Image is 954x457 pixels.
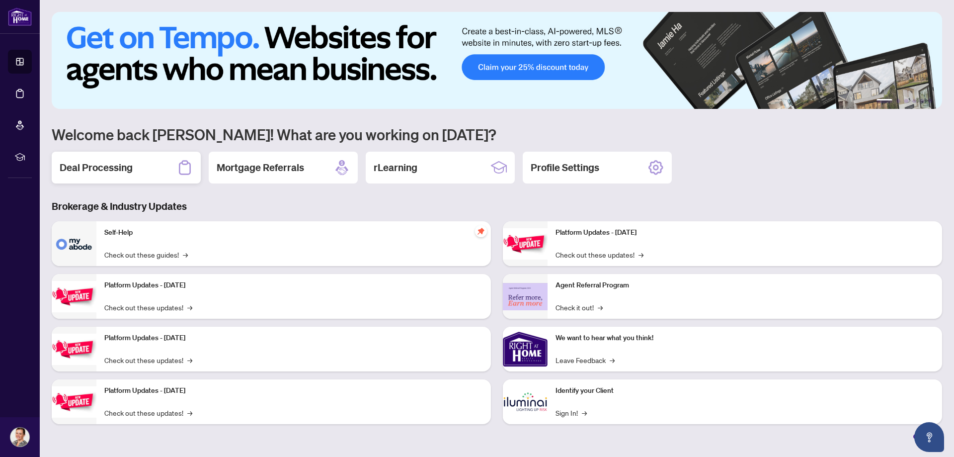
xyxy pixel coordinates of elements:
[598,302,603,313] span: →
[374,161,417,175] h2: rLearning
[52,386,96,418] img: Platform Updates - July 8, 2025
[475,225,487,237] span: pushpin
[914,422,944,452] button: Open asap
[556,333,934,344] p: We want to hear what you think!
[104,355,192,366] a: Check out these updates!→
[187,407,192,418] span: →
[556,249,643,260] a: Check out these updates!→
[104,385,483,396] p: Platform Updates - [DATE]
[556,355,615,366] a: Leave Feedback→
[876,99,892,103] button: 1
[52,221,96,266] img: Self-Help
[52,12,942,109] img: Slide 0
[904,99,908,103] button: 3
[638,249,643,260] span: →
[187,302,192,313] span: →
[928,99,932,103] button: 6
[896,99,900,103] button: 2
[503,283,548,310] img: Agent Referral Program
[104,302,192,313] a: Check out these updates!→
[52,281,96,312] img: Platform Updates - September 16, 2025
[104,227,483,238] p: Self-Help
[556,227,934,238] p: Platform Updates - [DATE]
[503,228,548,260] img: Platform Updates - June 23, 2025
[104,249,188,260] a: Check out these guides!→
[531,161,599,175] h2: Profile Settings
[8,7,32,26] img: logo
[610,355,615,366] span: →
[52,125,942,144] h1: Welcome back [PERSON_NAME]! What are you working on [DATE]?
[556,280,934,291] p: Agent Referral Program
[556,385,934,396] p: Identify your Client
[52,199,942,213] h3: Brokerage & Industry Updates
[503,379,548,424] img: Identify your Client
[503,327,548,371] img: We want to hear what you think!
[217,161,304,175] h2: Mortgage Referrals
[912,99,916,103] button: 4
[60,161,133,175] h2: Deal Processing
[582,407,587,418] span: →
[556,407,587,418] a: Sign In!→
[104,333,483,344] p: Platform Updates - [DATE]
[52,334,96,365] img: Platform Updates - July 21, 2025
[183,249,188,260] span: →
[104,280,483,291] p: Platform Updates - [DATE]
[187,355,192,366] span: →
[556,302,603,313] a: Check it out!→
[920,99,924,103] button: 5
[104,407,192,418] a: Check out these updates!→
[10,428,29,447] img: Profile Icon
